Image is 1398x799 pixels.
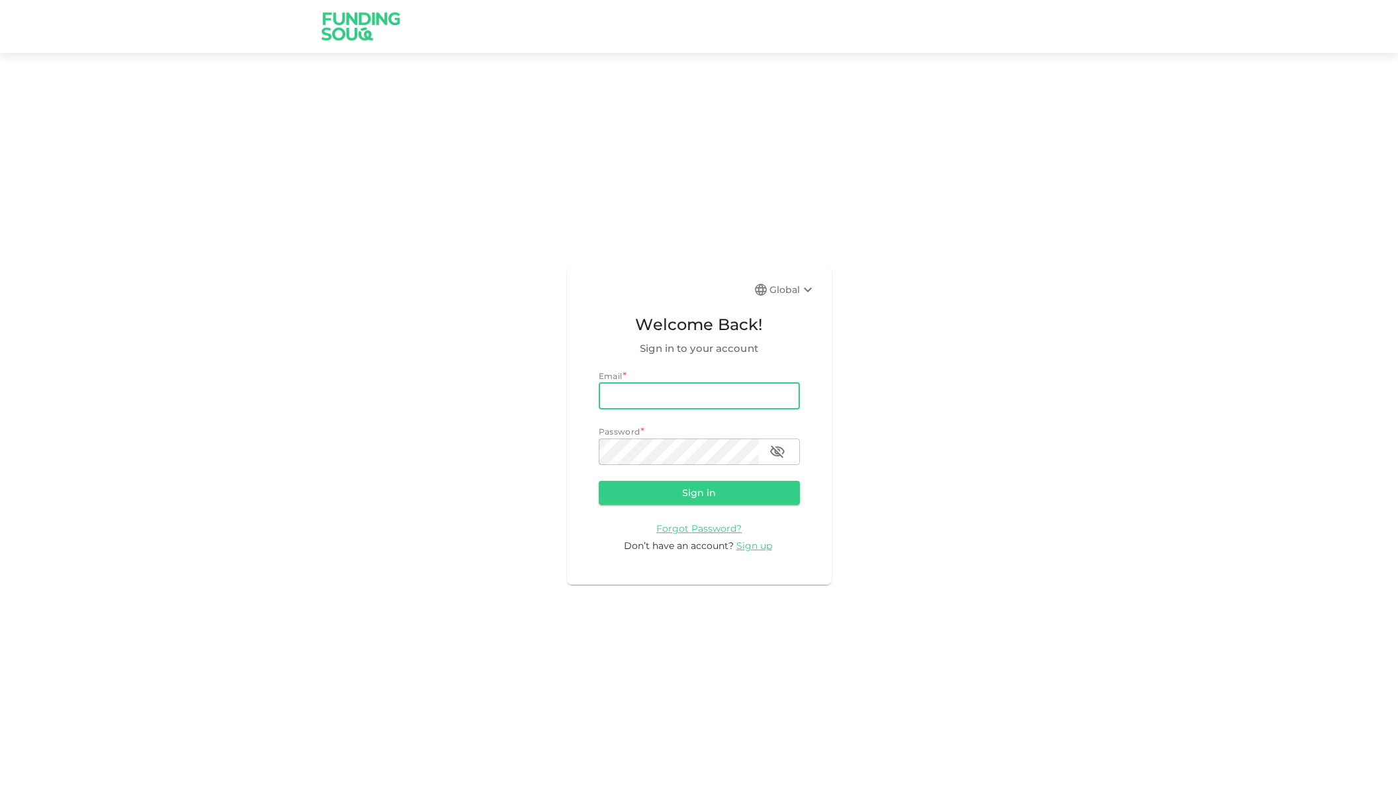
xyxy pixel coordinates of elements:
[599,312,800,337] span: Welcome Back!
[599,371,623,381] span: Email
[736,540,772,552] span: Sign up
[656,522,742,534] a: Forgot Password?
[656,523,742,534] span: Forgot Password?
[599,439,759,465] input: password
[624,540,734,552] span: Don’t have an account?
[599,383,800,409] input: email
[599,427,640,437] span: Password
[599,481,800,505] button: Sign in
[599,341,800,357] span: Sign in to your account
[769,282,816,298] div: Global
